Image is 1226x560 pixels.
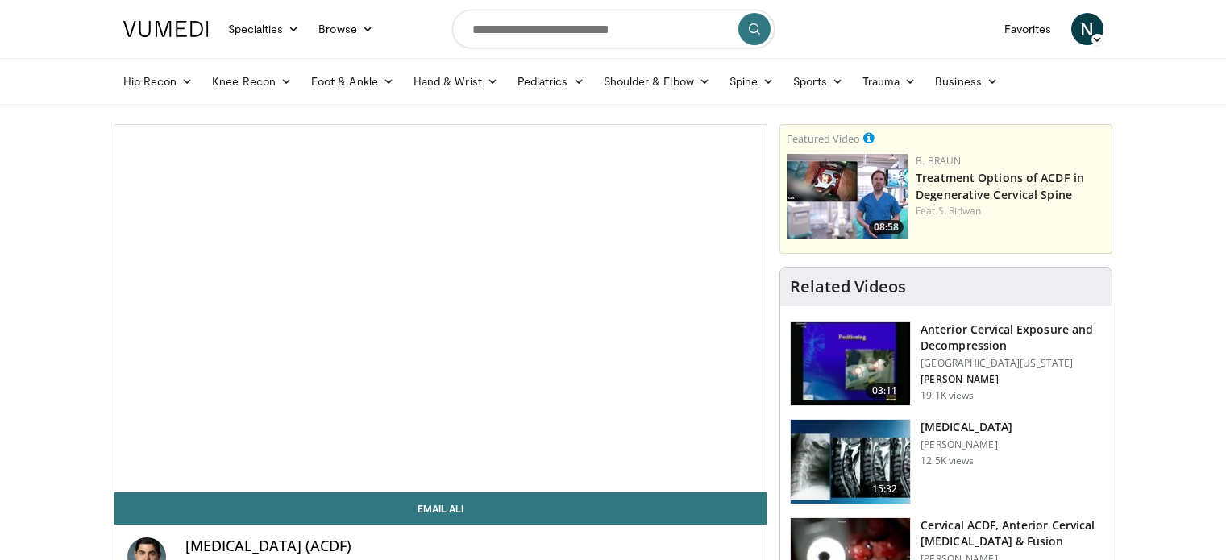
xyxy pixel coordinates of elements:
[921,321,1102,354] h3: Anterior Cervical Exposure and Decompression
[218,13,310,45] a: Specialties
[787,154,908,239] a: 08:58
[921,454,974,467] p: 12.5K views
[202,65,301,97] a: Knee Recon
[916,170,1084,202] a: Treatment Options of ACDF in Degenerative Cervical Spine
[866,481,904,497] span: 15:32
[921,373,1102,386] p: [PERSON_NAME]
[787,154,908,239] img: 009a77ed-cfd7-46ce-89c5-e6e5196774e0.150x105_q85_crop-smart_upscale.jpg
[921,438,1012,451] p: [PERSON_NAME]
[309,13,383,45] a: Browse
[921,389,974,402] p: 19.1K views
[790,321,1102,407] a: 03:11 Anterior Cervical Exposure and Decompression [GEOGRAPHIC_DATA][US_STATE] [PERSON_NAME] 19.1...
[114,125,767,492] video-js: Video Player
[921,357,1102,370] p: [GEOGRAPHIC_DATA][US_STATE]
[783,65,853,97] a: Sports
[787,131,860,146] small: Featured Video
[404,65,508,97] a: Hand & Wrist
[916,154,961,168] a: B. Braun
[869,220,904,234] span: 08:58
[866,383,904,399] span: 03:11
[301,65,404,97] a: Foot & Ankle
[790,277,906,297] h4: Related Videos
[791,420,910,504] img: dard_1.png.150x105_q85_crop-smart_upscale.jpg
[921,517,1102,550] h3: Cervical ACDF, Anterior Cervical [MEDICAL_DATA] & Fusion
[925,65,1008,97] a: Business
[790,419,1102,504] a: 15:32 [MEDICAL_DATA] [PERSON_NAME] 12.5K views
[916,204,1105,218] div: Feat.
[720,65,783,97] a: Spine
[938,204,982,218] a: S. Ridwan
[791,322,910,406] img: 38786_0000_3.png.150x105_q85_crop-smart_upscale.jpg
[1071,13,1103,45] a: N
[921,419,1012,435] h3: [MEDICAL_DATA]
[114,492,767,525] a: Email Ali
[995,13,1062,45] a: Favorites
[508,65,594,97] a: Pediatrics
[452,10,775,48] input: Search topics, interventions
[853,65,926,97] a: Trauma
[123,21,209,37] img: VuMedi Logo
[594,65,720,97] a: Shoulder & Elbow
[114,65,203,97] a: Hip Recon
[185,537,754,555] h4: [MEDICAL_DATA] (ACDF)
